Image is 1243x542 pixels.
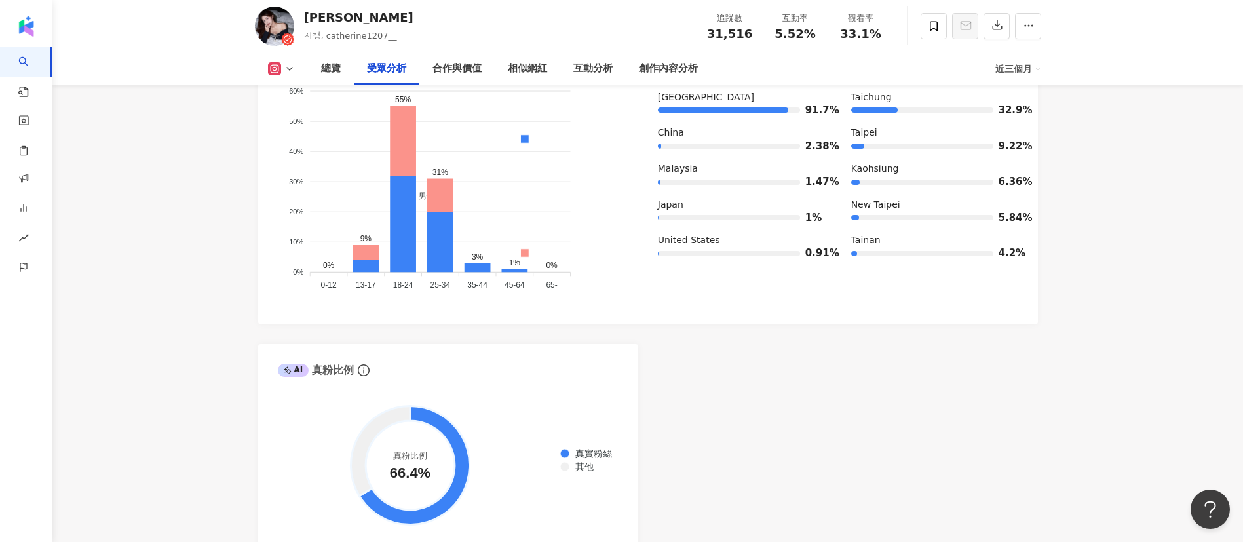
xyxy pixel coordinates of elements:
span: 91.7% [805,106,825,115]
div: [PERSON_NAME] [304,9,413,26]
span: 2.38% [805,142,825,151]
div: China [658,126,825,140]
span: 시청, catherine1207__ [304,31,397,41]
div: 相似網紅 [508,61,547,77]
tspan: 0-12 [320,281,336,290]
tspan: 25-34 [430,281,450,290]
span: 其他 [565,461,594,472]
div: Taipei [851,126,1018,140]
iframe: Help Scout Beacon - Open [1191,490,1230,529]
span: 男性 [409,191,434,201]
span: 真實粉絲 [565,448,612,459]
span: 0.91% [805,248,825,258]
div: Taichung [851,91,1018,104]
div: Malaysia [658,163,825,176]
tspan: 30% [289,178,303,185]
tspan: 10% [289,238,303,246]
img: KOL Avatar [255,7,294,46]
tspan: 35-44 [467,281,488,290]
tspan: 60% [289,87,303,95]
span: 5.52% [774,28,815,41]
div: 受眾分析 [367,61,406,77]
span: 32.9% [999,106,1018,115]
tspan: 40% [289,147,303,155]
div: 創作內容分析 [639,61,698,77]
span: 5.84% [999,213,1018,223]
tspan: 50% [289,117,303,125]
div: 互動分析 [573,61,613,77]
div: 真粉比例 [278,363,354,377]
tspan: 0% [293,268,303,276]
tspan: 20% [289,208,303,216]
div: 追蹤數 [705,12,755,25]
span: 33.1% [840,28,881,41]
span: 9.22% [999,142,1018,151]
tspan: 45-64 [505,281,525,290]
tspan: 13-17 [356,281,376,290]
img: logo icon [16,16,37,37]
div: AI [278,364,309,377]
div: United States [658,234,825,247]
span: 1.47% [805,177,825,187]
span: 6.36% [999,177,1018,187]
div: Tainan [851,234,1018,247]
span: 4.2% [999,248,1018,258]
span: 1% [805,213,825,223]
span: 31,516 [707,27,752,41]
span: info-circle [356,362,372,378]
div: 合作與價值 [432,61,482,77]
div: 觀看率 [836,12,886,25]
div: 近三個月 [995,58,1041,79]
div: 總覽 [321,61,341,77]
div: [GEOGRAPHIC_DATA] [658,91,825,104]
div: New Taipei [851,199,1018,212]
div: Kaohsiung [851,163,1018,176]
a: search [18,47,45,98]
span: rise [18,225,29,254]
div: 互動率 [771,12,820,25]
tspan: 65- [546,281,557,290]
div: Japan [658,199,825,212]
tspan: 18-24 [392,281,413,290]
